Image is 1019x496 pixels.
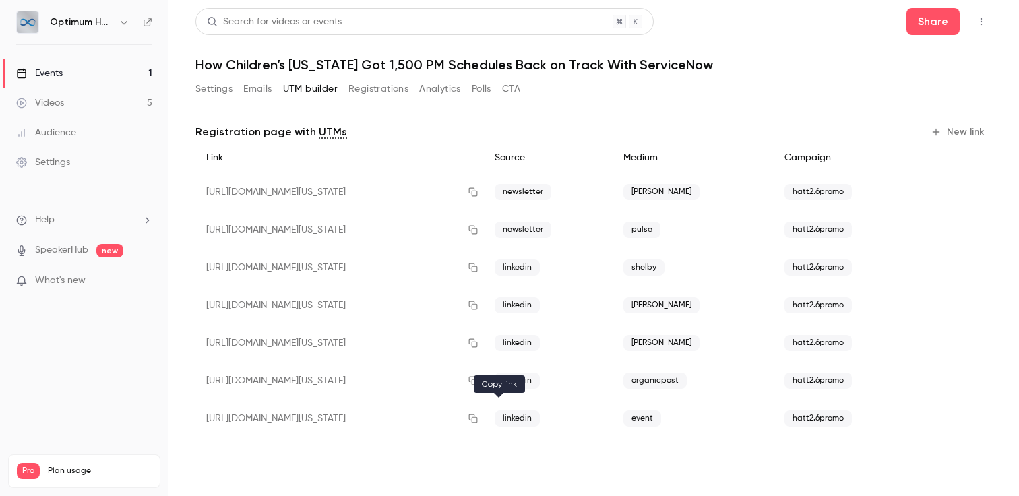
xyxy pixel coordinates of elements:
[17,463,40,479] span: Pro
[195,286,484,324] div: [URL][DOMAIN_NAME][US_STATE]
[784,184,852,200] span: hatt2.6promo
[925,121,992,143] button: New link
[623,222,660,238] span: pulse
[16,96,64,110] div: Videos
[195,124,347,140] p: Registration page with
[472,78,491,100] button: Polls
[17,11,38,33] img: Optimum Healthcare IT
[16,213,152,227] li: help-dropdown-opener
[502,78,520,100] button: CTA
[784,410,852,427] span: hatt2.6promo
[784,373,852,389] span: hatt2.6promo
[623,184,700,200] span: [PERSON_NAME]
[35,213,55,227] span: Help
[495,259,540,276] span: linkedin
[623,297,700,313] span: [PERSON_NAME]
[623,335,700,351] span: [PERSON_NAME]
[195,362,484,400] div: [URL][DOMAIN_NAME][US_STATE]
[48,466,152,476] span: Plan usage
[243,78,272,100] button: Emails
[195,324,484,362] div: [URL][DOMAIN_NAME][US_STATE]
[774,143,921,173] div: Campaign
[484,143,613,173] div: Source
[784,259,852,276] span: hatt2.6promo
[195,57,992,73] h1: How Children’s [US_STATE] Got 1,500 PM Schedules Back on Track With ServiceNow
[96,244,123,257] span: new
[784,335,852,351] span: hatt2.6promo
[495,184,551,200] span: newsletter
[195,78,233,100] button: Settings
[906,8,960,35] button: Share
[623,410,661,427] span: event
[495,410,540,427] span: linkedin
[784,297,852,313] span: hatt2.6promo
[348,78,408,100] button: Registrations
[419,78,461,100] button: Analytics
[195,400,484,437] div: [URL][DOMAIN_NAME][US_STATE]
[35,243,88,257] a: SpeakerHub
[195,211,484,249] div: [URL][DOMAIN_NAME][US_STATE]
[495,373,540,389] span: linkedin
[207,15,342,29] div: Search for videos or events
[283,78,338,100] button: UTM builder
[495,335,540,351] span: linkedin
[623,373,687,389] span: organicpost
[50,15,113,29] h6: Optimum Healthcare IT
[319,124,347,140] a: UTMs
[195,173,484,212] div: [URL][DOMAIN_NAME][US_STATE]
[195,249,484,286] div: [URL][DOMAIN_NAME][US_STATE]
[784,222,852,238] span: hatt2.6promo
[35,274,86,288] span: What's new
[195,143,484,173] div: Link
[136,275,152,287] iframe: Noticeable Trigger
[16,126,76,139] div: Audience
[16,67,63,80] div: Events
[623,259,665,276] span: shelby
[495,297,540,313] span: linkedin
[495,222,551,238] span: newsletter
[16,156,70,169] div: Settings
[613,143,774,173] div: Medium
